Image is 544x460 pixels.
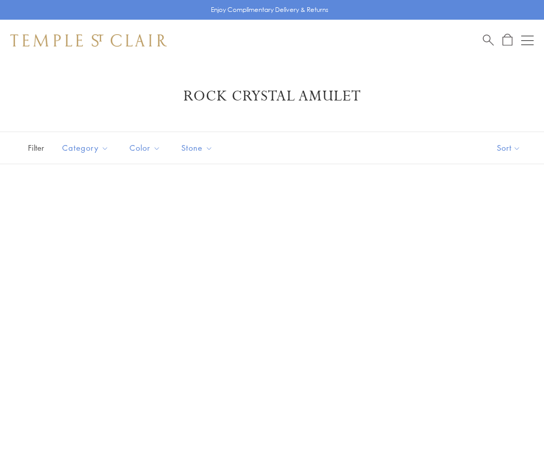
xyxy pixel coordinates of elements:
[521,34,534,47] button: Open navigation
[124,141,168,154] span: Color
[503,34,512,47] a: Open Shopping Bag
[211,5,328,15] p: Enjoy Complimentary Delivery & Returns
[483,34,494,47] a: Search
[176,141,221,154] span: Stone
[57,141,117,154] span: Category
[10,34,167,47] img: Temple St. Clair
[174,136,221,160] button: Stone
[54,136,117,160] button: Category
[26,87,518,106] h1: Rock Crystal Amulet
[122,136,168,160] button: Color
[474,132,544,164] button: Show sort by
